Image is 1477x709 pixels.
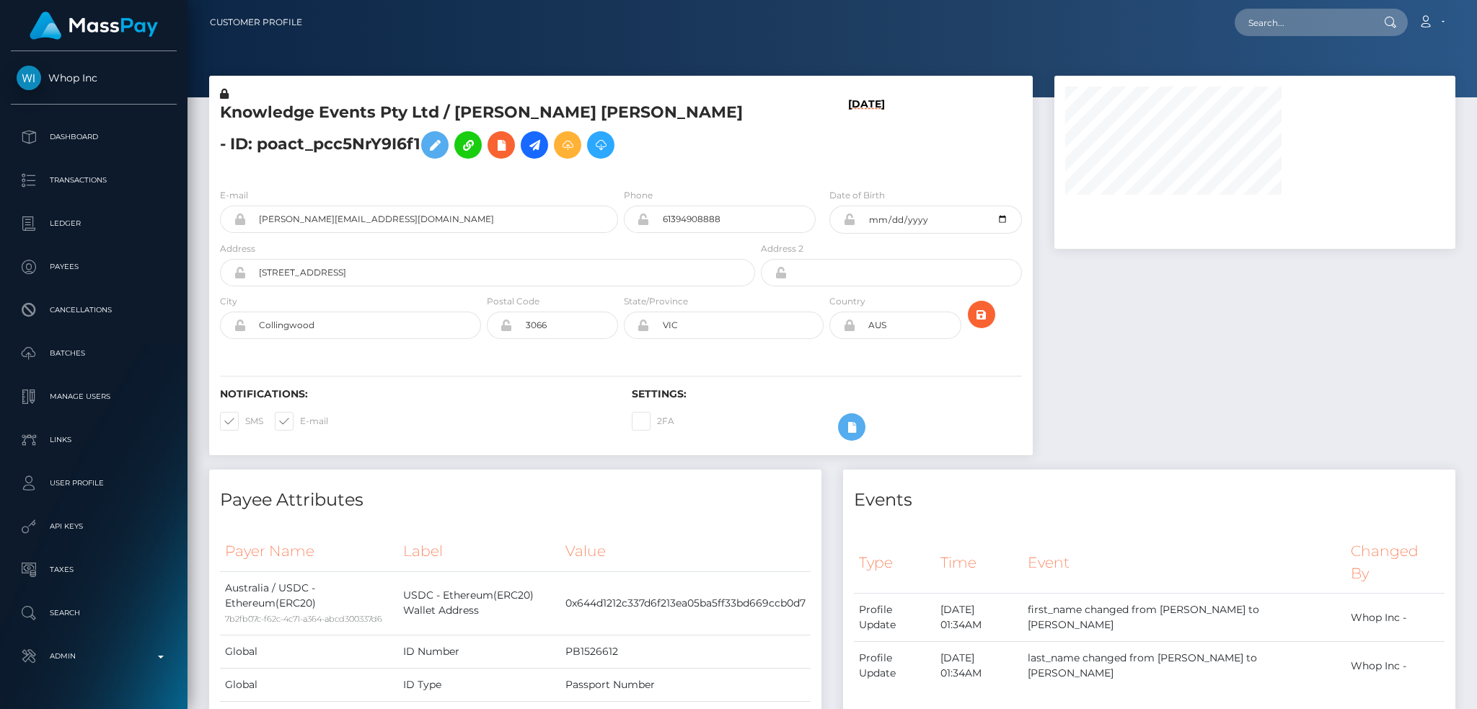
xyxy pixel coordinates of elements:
[854,532,935,593] th: Type
[11,335,177,371] a: Batches
[220,571,398,635] td: Australia / USDC - Ethereum(ERC20)
[220,532,398,571] th: Payer Name
[11,552,177,588] a: Taxes
[854,488,1445,513] h4: Events
[632,412,674,431] label: 2FA
[11,71,177,84] span: Whop Inc
[11,379,177,415] a: Manage Users
[935,594,1022,642] td: [DATE] 01:34AM
[560,635,811,668] td: PB1526612
[17,386,171,408] p: Manage Users
[17,559,171,581] p: Taxes
[848,98,885,171] h6: [DATE]
[398,571,560,635] td: USDC - Ethereum(ERC20) Wallet Address
[220,388,610,400] h6: Notifications:
[17,472,171,494] p: User Profile
[1235,9,1370,36] input: Search...
[220,242,255,255] label: Address
[210,7,302,38] a: Customer Profile
[11,465,177,501] a: User Profile
[11,249,177,285] a: Payees
[761,242,803,255] label: Address 2
[30,12,158,40] img: MassPay Logo
[854,594,935,642] td: Profile Update
[854,642,935,690] td: Profile Update
[398,668,560,701] td: ID Type
[398,635,560,668] td: ID Number
[17,256,171,278] p: Payees
[17,169,171,191] p: Transactions
[220,102,747,166] h5: Knowledge Events Pty Ltd / [PERSON_NAME] [PERSON_NAME] - ID: poact_pcc5NrY9I6f1
[17,516,171,537] p: API Keys
[1023,532,1346,593] th: Event
[220,295,237,308] label: City
[11,292,177,328] a: Cancellations
[17,343,171,364] p: Batches
[1023,594,1346,642] td: first_name changed from [PERSON_NAME] to [PERSON_NAME]
[521,131,548,159] a: Initiate Payout
[560,571,811,635] td: 0x644d1212c337d6f213ea05ba5ff33bd669ccb0d7
[1346,594,1445,642] td: Whop Inc -
[1346,642,1445,690] td: Whop Inc -
[17,602,171,624] p: Search
[220,635,398,668] td: Global
[220,488,811,513] h4: Payee Attributes
[17,66,41,90] img: Whop Inc
[398,532,560,571] th: Label
[17,213,171,234] p: Ledger
[935,532,1022,593] th: Time
[220,412,263,431] label: SMS
[624,189,653,202] label: Phone
[220,668,398,701] td: Global
[17,646,171,667] p: Admin
[11,508,177,545] a: API Keys
[275,412,328,431] label: E-mail
[560,668,811,701] td: Passport Number
[1346,532,1445,593] th: Changed By
[11,422,177,458] a: Links
[17,126,171,148] p: Dashboard
[487,295,539,308] label: Postal Code
[560,532,811,571] th: Value
[11,206,177,242] a: Ledger
[17,299,171,321] p: Cancellations
[11,595,177,631] a: Search
[11,119,177,155] a: Dashboard
[935,642,1022,690] td: [DATE] 01:34AM
[17,429,171,451] p: Links
[11,638,177,674] a: Admin
[225,614,382,624] small: 7b2fb07c-f62c-4c71-a364-abcd300337d6
[829,295,865,308] label: Country
[220,189,248,202] label: E-mail
[829,189,885,202] label: Date of Birth
[624,295,688,308] label: State/Province
[1023,642,1346,690] td: last_name changed from [PERSON_NAME] to [PERSON_NAME]
[632,388,1022,400] h6: Settings:
[11,162,177,198] a: Transactions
